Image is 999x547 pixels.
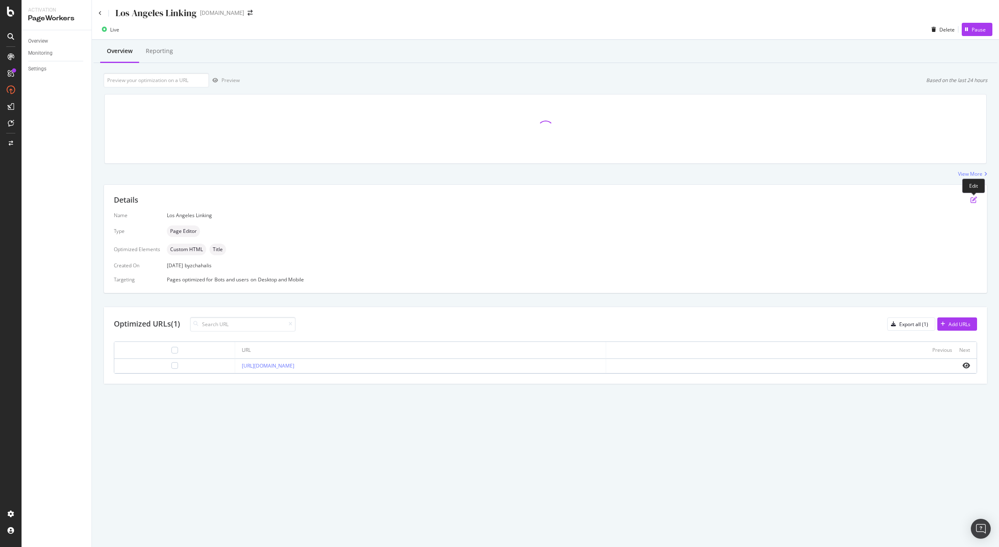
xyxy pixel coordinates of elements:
[116,7,197,19] div: Los Angeles Linking
[114,262,160,269] div: Created On
[972,26,986,33] div: Pause
[167,212,977,219] div: Los Angeles Linking
[887,317,935,331] button: Export all (1)
[99,11,102,16] a: Click to go back
[114,319,180,329] div: Optimized URLs (1)
[242,362,294,369] a: [URL][DOMAIN_NAME]
[213,247,223,252] span: Title
[209,244,226,255] div: neutral label
[209,74,240,87] button: Preview
[28,37,48,46] div: Overview
[167,262,977,269] div: [DATE]
[899,321,928,328] div: Export all (1)
[28,7,85,14] div: Activation
[221,77,240,84] div: Preview
[28,65,86,73] a: Settings
[114,228,160,235] div: Type
[167,225,200,237] div: neutral label
[932,345,952,355] button: Previous
[190,317,296,332] input: Search URL
[958,170,982,177] div: View More
[114,212,160,219] div: Name
[28,14,85,23] div: PageWorkers
[971,519,991,539] div: Open Intercom Messenger
[114,246,160,253] div: Optimized Elements
[242,346,251,354] div: URL
[28,65,46,73] div: Settings
[28,49,53,58] div: Monitoring
[939,26,955,33] div: Delete
[167,276,977,283] div: Pages optimized for on
[146,47,173,55] div: Reporting
[959,345,970,355] button: Next
[958,170,987,177] a: View More
[928,23,955,36] button: Delete
[170,247,203,252] span: Custom HTML
[107,47,132,55] div: Overview
[937,317,977,331] button: Add URLs
[962,23,992,36] button: Pause
[970,196,977,203] div: pen-to-square
[932,346,952,353] div: Previous
[28,49,86,58] a: Monitoring
[214,276,249,283] div: Bots and users
[926,77,987,84] div: Based on the last 24 hours
[200,9,244,17] div: [DOMAIN_NAME]
[948,321,970,328] div: Add URLs
[170,229,197,234] span: Page Editor
[114,276,160,283] div: Targeting
[167,244,206,255] div: neutral label
[114,195,138,206] div: Details
[28,37,86,46] a: Overview
[104,73,209,87] input: Preview your optimization on a URL
[258,276,304,283] div: Desktop and Mobile
[110,26,119,33] div: Live
[962,179,985,193] div: Edit
[248,10,253,16] div: arrow-right-arrow-left
[185,262,212,269] div: by zchahalis
[963,362,970,369] i: eye
[959,346,970,353] div: Next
